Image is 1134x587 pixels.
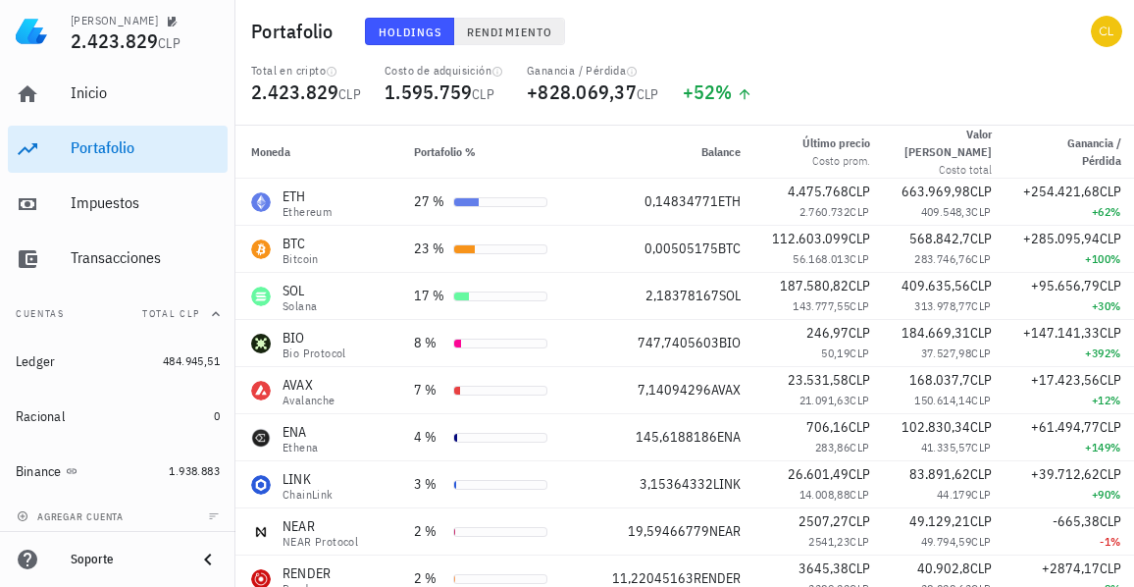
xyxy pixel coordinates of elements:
[251,287,271,306] div: SOL-icon
[850,393,869,407] span: CLP
[414,144,476,159] span: Portafolio %
[799,560,849,577] span: 3645,38
[1110,534,1120,549] span: %
[971,393,991,407] span: CLP
[142,307,200,320] span: Total CLP
[970,418,992,436] span: CLP
[1100,560,1121,577] span: CLP
[799,204,850,219] span: 2.760.732
[971,298,991,313] span: CLP
[636,428,717,446] span: 145,6188186
[802,152,870,170] div: Costo prom.
[902,161,992,179] div: Costo total
[802,134,870,152] div: Último precio
[1100,324,1121,342] span: CLP
[971,440,991,454] span: CLP
[1100,465,1121,483] span: CLP
[169,463,220,478] span: 1.938.883
[914,393,971,407] span: 150.614,14
[1023,532,1121,552] div: -1
[414,333,445,353] div: 8 %
[338,85,361,103] span: CLP
[909,465,970,483] span: 83.891,62
[71,248,220,267] div: Transacciones
[385,79,472,105] span: 1.595.759
[283,187,332,206] div: ETH
[815,440,850,454] span: 283,86
[1023,202,1121,222] div: +62
[16,353,56,370] div: Ledger
[971,534,991,549] span: CLP
[850,534,869,549] span: CLP
[850,298,869,313] span: CLP
[902,324,970,342] span: 184.669,31
[283,395,335,406] div: Avalanche
[970,183,992,200] span: CLP
[1100,418,1121,436] span: CLP
[850,487,869,502] span: CLP
[637,85,659,103] span: CLP
[398,126,563,179] th: Portafolio %: Sin ordenar. Pulse para ordenar de forma ascendente.
[1110,298,1120,313] span: %
[1023,485,1121,505] div: +90
[970,371,992,389] span: CLP
[1031,371,1100,389] span: +17.423,56
[8,338,228,385] a: Ledger 484.945,51
[283,300,317,312] div: Solana
[1023,249,1121,269] div: +100
[12,507,132,526] button: agregar cuenta
[283,489,334,501] div: ChainLink
[283,206,332,218] div: Ethereum
[902,277,970,294] span: 409.635,56
[251,192,271,212] div: ETH-icon
[917,560,970,577] span: 40.902,8
[645,287,719,304] span: 2,18378167
[1110,393,1120,407] span: %
[16,463,62,480] div: Binance
[644,192,718,210] span: 0,14834771
[8,393,228,440] a: Racional 0
[283,281,317,300] div: SOL
[71,27,158,54] span: 2.423.829
[849,277,870,294] span: CLP
[971,487,991,502] span: CLP
[970,230,992,247] span: CLP
[472,85,494,103] span: CLP
[719,334,741,351] span: BIO
[21,510,124,523] span: agregar cuenta
[793,298,850,313] span: 143.777,55
[1110,346,1120,360] span: %
[1031,277,1100,294] span: +95.656,79
[385,63,503,79] div: Costo de adquisición
[849,324,870,342] span: CLP
[970,277,992,294] span: CLP
[850,204,869,219] span: CLP
[799,393,850,407] span: 21.091,63
[709,522,741,540] span: NEAR
[235,126,398,179] th: Moneda
[909,371,970,389] span: 168.037,7
[799,512,849,530] span: 2507,27
[1100,512,1121,530] span: CLP
[1023,296,1121,316] div: +30
[970,560,992,577] span: CLP
[283,347,346,359] div: Bio Protocol
[788,371,849,389] span: 23.531,58
[214,408,220,423] span: 0
[1023,438,1121,457] div: +149
[1023,391,1121,410] div: +12
[466,25,552,39] span: Rendimiento
[701,144,741,159] span: Balance
[711,381,741,399] span: AVAX
[283,516,358,536] div: NEAR
[8,448,228,495] a: Binance 1.938.883
[638,381,711,399] span: 7,14094296
[971,204,991,219] span: CLP
[251,144,290,159] span: Moneda
[849,512,870,530] span: CLP
[1100,371,1121,389] span: CLP
[788,183,849,200] span: 4.475.768
[1023,183,1100,200] span: +254.421,68
[921,534,972,549] span: 49.794,59
[1042,560,1100,577] span: +2874,17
